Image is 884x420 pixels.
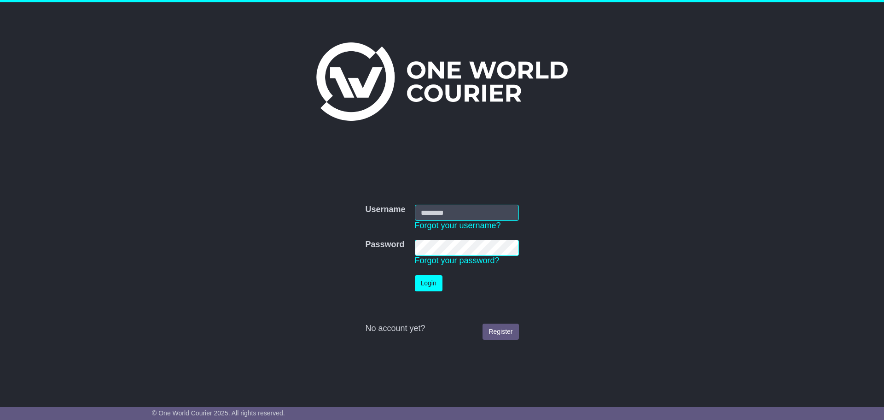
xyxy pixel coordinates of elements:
img: One World [316,42,568,121]
a: Forgot your password? [415,256,500,265]
span: © One World Courier 2025. All rights reserved. [152,409,285,417]
a: Forgot your username? [415,221,501,230]
a: Register [483,324,518,340]
label: Password [365,240,404,250]
button: Login [415,275,442,291]
label: Username [365,205,405,215]
div: No account yet? [365,324,518,334]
